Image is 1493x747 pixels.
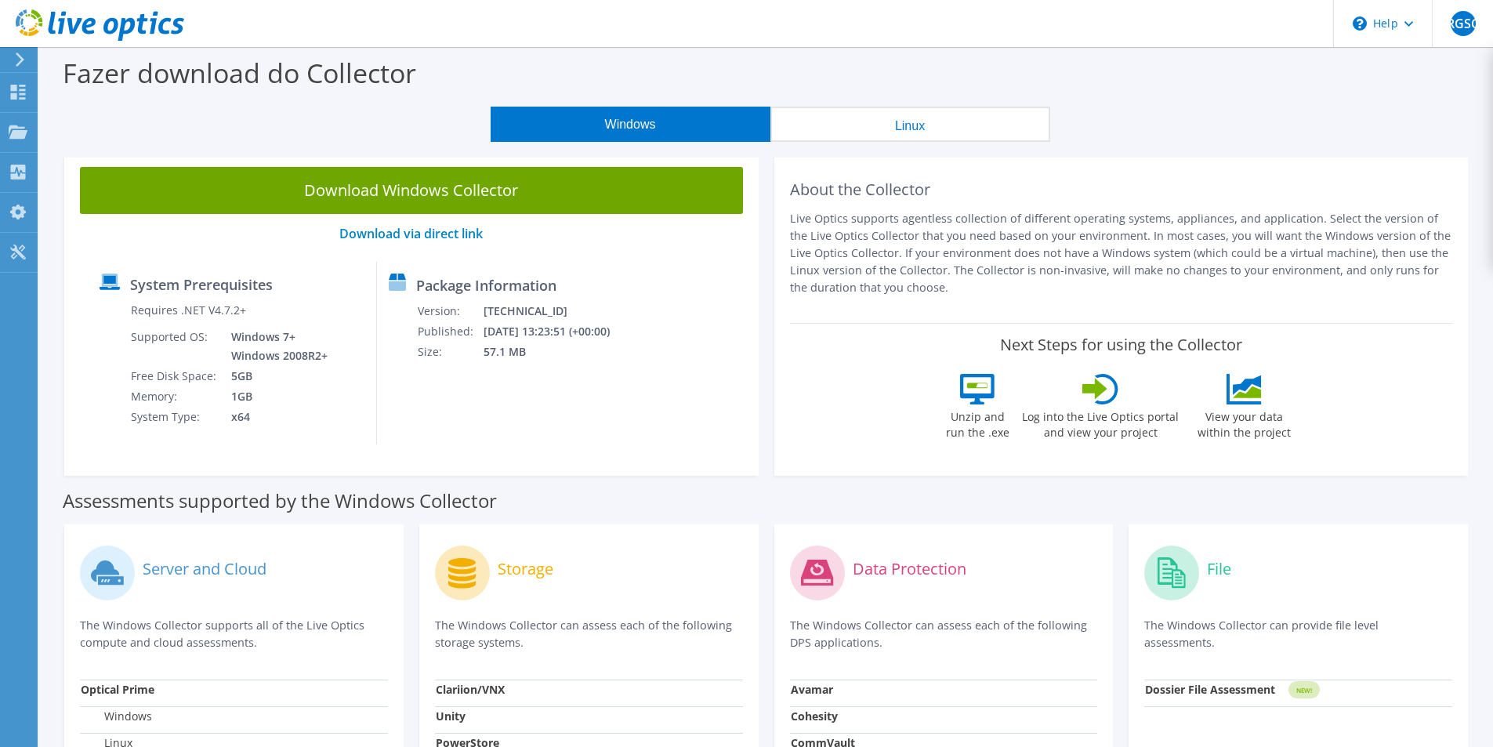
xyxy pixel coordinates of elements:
[81,682,154,697] strong: Optical Prime
[1451,11,1476,36] span: RGSC
[1021,404,1180,441] label: Log into the Live Optics portal and view your project
[1207,561,1231,577] label: File
[436,709,466,723] strong: Unity
[80,167,743,214] a: Download Windows Collector
[498,561,553,577] label: Storage
[1144,617,1452,651] p: The Windows Collector can provide file level assessments.
[219,407,331,427] td: x64
[483,321,630,342] td: [DATE] 13:23:51 (+00:00)
[416,277,556,293] label: Package Information
[130,277,273,292] label: System Prerequisites
[219,366,331,386] td: 5GB
[339,225,483,242] a: Download via direct link
[81,709,152,724] label: Windows
[435,617,743,651] p: The Windows Collector can assess each of the following storage systems.
[790,180,1453,199] h2: About the Collector
[1000,335,1242,354] label: Next Steps for using the Collector
[791,682,833,697] strong: Avamar
[143,561,266,577] label: Server and Cloud
[417,321,483,342] td: Published:
[790,210,1453,296] p: Live Optics supports agentless collection of different operating systems, appliances, and applica...
[130,327,219,366] td: Supported OS:
[219,327,331,366] td: Windows 7+ Windows 2008R2+
[63,55,416,91] label: Fazer download do Collector
[130,386,219,407] td: Memory:
[1353,16,1367,31] svg: \n
[219,386,331,407] td: 1GB
[483,342,630,362] td: 57.1 MB
[131,303,246,318] label: Requires .NET V4.7.2+
[80,617,388,651] p: The Windows Collector supports all of the Live Optics compute and cloud assessments.
[791,709,838,723] strong: Cohesity
[941,404,1013,441] label: Unzip and run the .exe
[790,617,1098,651] p: The Windows Collector can assess each of the following DPS applications.
[1145,682,1275,697] strong: Dossier File Assessment
[130,407,219,427] td: System Type:
[853,561,966,577] label: Data Protection
[417,301,483,321] td: Version:
[63,493,497,509] label: Assessments supported by the Windows Collector
[491,107,770,142] button: Windows
[417,342,483,362] td: Size:
[1187,404,1300,441] label: View your data within the project
[130,366,219,386] td: Free Disk Space:
[1296,686,1312,694] tspan: NEW!
[436,682,505,697] strong: Clariion/VNX
[770,107,1050,142] button: Linux
[483,301,630,321] td: [TECHNICAL_ID]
